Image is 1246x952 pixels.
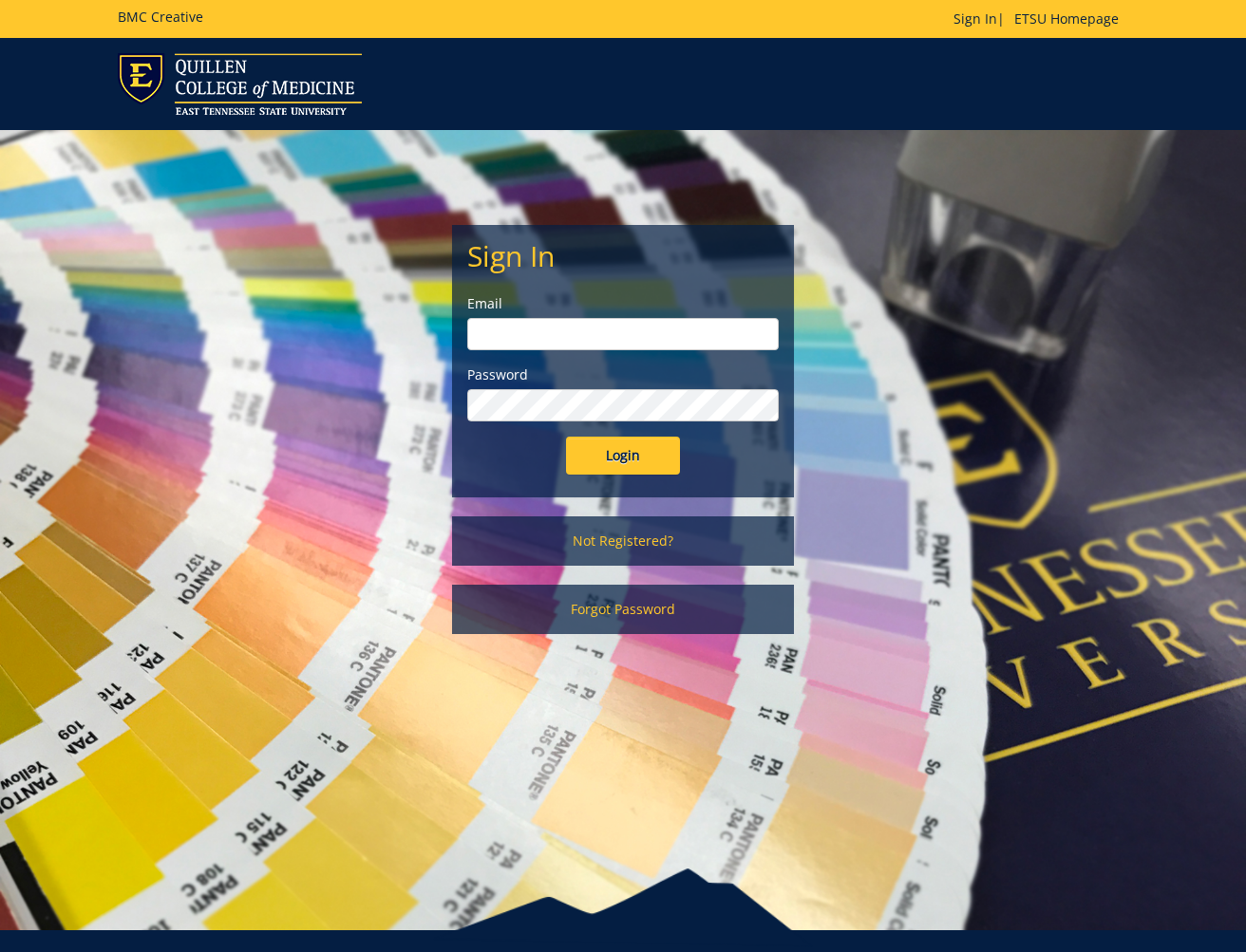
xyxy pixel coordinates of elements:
[118,9,203,24] h5: BMC Creative
[467,365,779,384] label: Password
[1005,9,1128,28] a: ETSU Homepage
[467,240,779,271] h2: Sign In
[953,9,1128,28] p: |
[118,53,362,115] img: ETSU logo
[452,585,794,634] a: Forgot Password
[467,294,779,313] label: Email
[566,437,680,475] input: Login
[953,9,997,28] a: Sign In
[452,516,794,566] a: Not Registered?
